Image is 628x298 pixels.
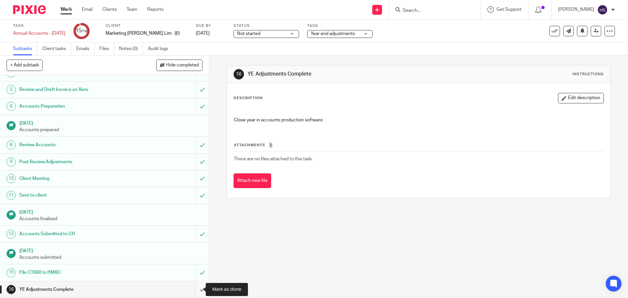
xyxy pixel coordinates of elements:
[166,63,199,68] span: Hide completed
[19,157,132,167] h1: Post Review Adjustments
[402,8,461,14] input: Search
[76,27,87,35] div: 15
[13,5,46,14] img: Pixie
[76,43,95,55] a: Emails
[19,118,202,127] h1: [DATE]
[7,102,16,111] div: 6
[234,117,603,123] p: Close year in accounts production software
[147,6,164,13] a: Reports
[127,6,137,13] a: Team
[99,43,114,55] a: Files
[61,6,72,13] a: Work
[7,191,16,200] div: 11
[497,7,522,12] span: Get Support
[558,6,594,13] p: [PERSON_NAME]
[307,23,373,28] label: Tags
[19,140,132,150] h1: Review Accounts
[119,43,143,55] a: Notes (0)
[13,43,37,55] a: Subtasks
[19,254,202,261] p: Accounts submitted
[106,30,171,37] p: Marketing [PERSON_NAME] Limited
[19,268,132,277] h1: File CT600 to HMRC
[81,29,87,33] small: /16
[13,23,65,28] label: Task
[19,190,132,200] h1: Sent to client
[19,127,202,133] p: Accounts prepared
[248,71,433,78] h1: YE Adjustments Complete
[196,23,225,28] label: Due by
[196,31,210,36] span: [DATE]
[311,31,355,36] span: Year end adjustments
[42,43,71,55] a: Client tasks
[234,143,265,147] span: Attachments
[19,216,202,222] p: Accounts finalised
[19,207,202,216] h1: [DATE]
[7,85,16,94] div: 5
[572,72,604,77] div: Instructions
[19,174,132,184] h1: Client Meeting
[102,6,117,13] a: Clients
[148,43,173,55] a: Audit logs
[234,69,244,79] div: 16
[7,174,16,183] div: 10
[234,173,271,188] button: Attach new file
[7,230,16,239] div: 13
[19,101,132,111] h1: Accounts Preparation
[237,31,260,36] span: Not started
[19,85,132,95] h1: Review and Draft Invoice on Xero
[19,246,202,254] h1: [DATE]
[234,23,299,28] label: Status
[234,96,263,101] p: Description
[156,60,202,71] button: Hide completed
[19,229,132,239] h1: Accounts Submitted to CH
[7,140,16,149] div: 8
[13,30,65,37] div: Annual Accounts - [DATE]
[7,60,43,71] button: + Add subtask
[19,285,132,294] h1: YE Adjustments Complete
[7,157,16,167] div: 9
[597,5,608,15] img: svg%3E
[13,30,65,37] div: Annual Accounts - November 2024
[234,157,313,161] span: There are no files attached to this task.
[7,285,16,294] div: 16
[82,6,93,13] a: Email
[106,23,188,28] label: Client
[558,93,604,103] button: Edit description
[7,268,16,277] div: 15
